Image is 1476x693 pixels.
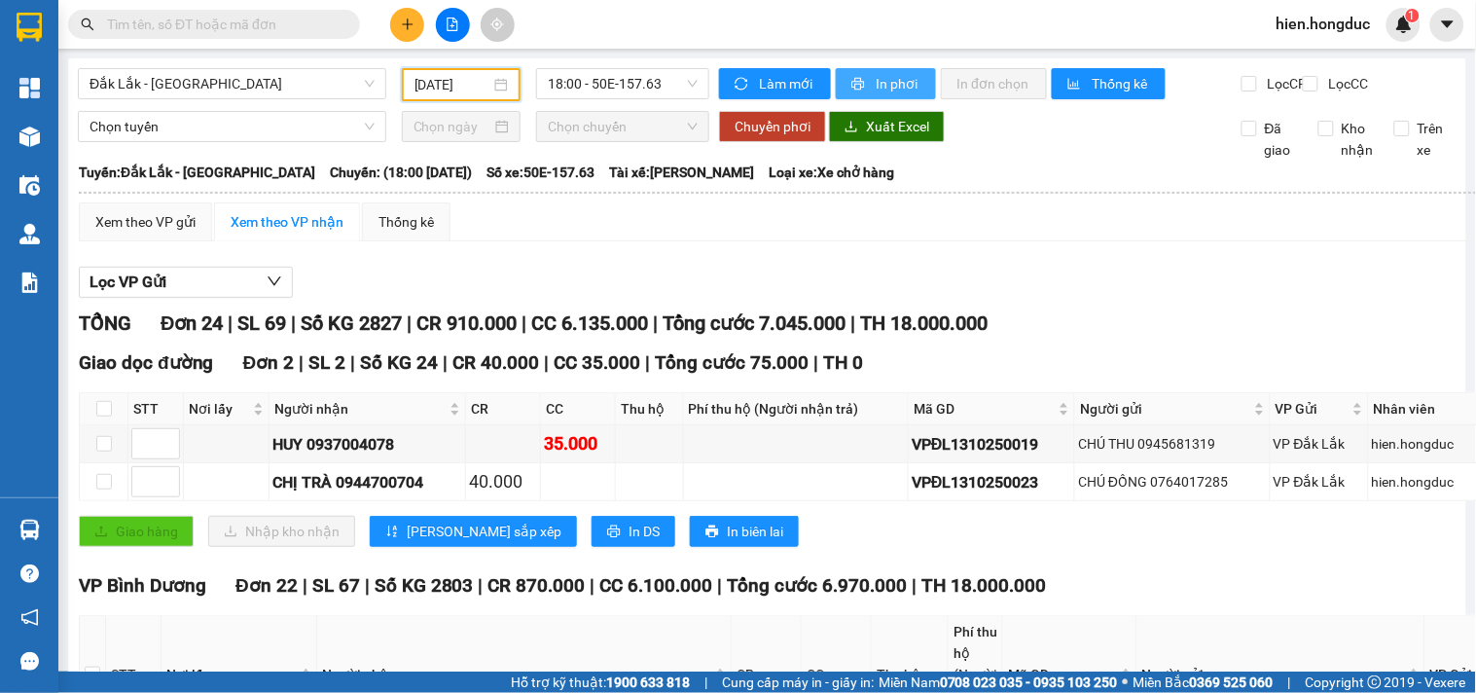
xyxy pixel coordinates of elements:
[727,521,783,542] span: In biên lai
[541,393,616,425] th: CC
[19,78,40,98] img: dashboard-icon
[718,574,723,597] span: |
[1274,433,1365,455] div: VP Đắk Lắk
[416,311,517,335] span: CR 910.000
[823,351,863,374] span: TH 0
[95,211,196,233] div: Xem theo VP gửi
[914,398,1055,419] span: Mã GD
[469,468,537,495] div: 40.000
[401,18,414,31] span: plus
[466,393,541,425] th: CR
[243,351,295,374] span: Đơn 2
[1321,73,1372,94] span: Lọc CC
[1372,433,1476,455] div: hien.hongduc
[511,672,690,693] span: Hỗ trợ kỹ thuật:
[1008,664,1117,685] span: Mã GD
[370,516,577,547] button: sort-ascending[PERSON_NAME] sắp xếp
[829,111,945,142] button: downloadXuất Excel
[913,574,918,597] span: |
[1271,463,1369,501] td: VP Đắk Lắk
[722,672,874,693] span: Cung cấp máy in - giấy in:
[1271,425,1369,463] td: VP Đắk Lắk
[17,13,42,42] img: logo-vxr
[719,111,826,142] button: Chuyển phơi
[407,521,561,542] span: [PERSON_NAME] sắp xếp
[378,211,434,233] div: Thống kê
[1190,675,1274,690] strong: 0369 525 060
[1334,118,1382,161] span: Kho nhận
[446,18,459,31] span: file-add
[690,516,799,547] button: printerIn biên lai
[90,270,166,294] span: Lọc VP Gửi
[836,68,936,99] button: printerIn phơi
[308,351,345,374] span: SL 2
[705,525,719,540] span: printer
[189,398,249,419] span: Nơi lấy
[235,574,298,597] span: Đơn 22
[655,351,809,374] span: Tổng cước 75.000
[1406,9,1420,22] sup: 1
[90,112,375,141] span: Chọn tuyến
[81,18,94,31] span: search
[607,525,621,540] span: printer
[436,8,470,42] button: file-add
[922,574,1047,597] span: TH 18.000.000
[365,574,370,597] span: |
[909,463,1075,501] td: VPĐL1310250023
[663,311,846,335] span: Tổng cước 7.045.000
[769,162,894,183] span: Loại xe: Xe chở hàng
[912,432,1071,456] div: VPĐL1310250019
[1395,16,1413,33] img: icon-new-feature
[19,224,40,244] img: warehouse-icon
[1430,8,1464,42] button: caret-down
[414,74,491,95] input: 13/10/2025
[299,351,304,374] span: |
[1080,398,1249,419] span: Người gửi
[544,351,549,374] span: |
[616,393,684,425] th: Thu hộ
[759,73,815,94] span: Làm mới
[79,516,194,547] button: uploadGiao hàng
[350,351,355,374] span: |
[940,675,1118,690] strong: 0708 023 035 - 0935 103 250
[941,68,1047,99] button: In đơn chọn
[79,311,131,335] span: TỔNG
[20,608,39,627] span: notification
[90,69,375,98] span: Đắk Lắk - Bình Dương
[272,432,462,456] div: HUY 0937004078
[1276,398,1349,419] span: VP Gửi
[735,77,751,92] span: sync
[19,273,40,293] img: solution-icon
[274,398,446,419] span: Người nhận
[629,521,660,542] span: In DS
[488,574,586,597] span: CR 870.000
[330,162,472,183] span: Chuyến: (18:00 [DATE])
[912,470,1071,494] div: VPĐL1310250023
[128,393,184,425] th: STT
[20,652,39,671] span: message
[1368,675,1382,689] span: copyright
[544,430,612,457] div: 35.000
[237,311,286,335] span: SL 69
[322,664,711,685] span: Người nhận
[272,470,462,494] div: CHỊ TRÀ 0944700704
[728,574,908,597] span: Tổng cước 6.970.000
[606,675,690,690] strong: 1900 633 818
[360,351,438,374] span: Số KG 24
[600,574,713,597] span: CC 6.100.000
[1123,678,1129,686] span: ⚪️
[267,274,282,289] span: down
[291,311,296,335] span: |
[813,351,818,374] span: |
[208,516,355,547] button: downloadNhập kho nhận
[19,175,40,196] img: warehouse-icon
[704,672,707,693] span: |
[1078,471,1266,492] div: CHÚ ĐỒNG 0764017285
[1260,73,1311,94] span: Lọc CR
[20,565,39,583] span: question-circle
[443,351,448,374] span: |
[548,69,698,98] span: 18:00 - 50E-157.63
[1409,9,1416,22] span: 1
[876,73,920,94] span: In phơi
[1261,12,1386,36] span: hien.hongduc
